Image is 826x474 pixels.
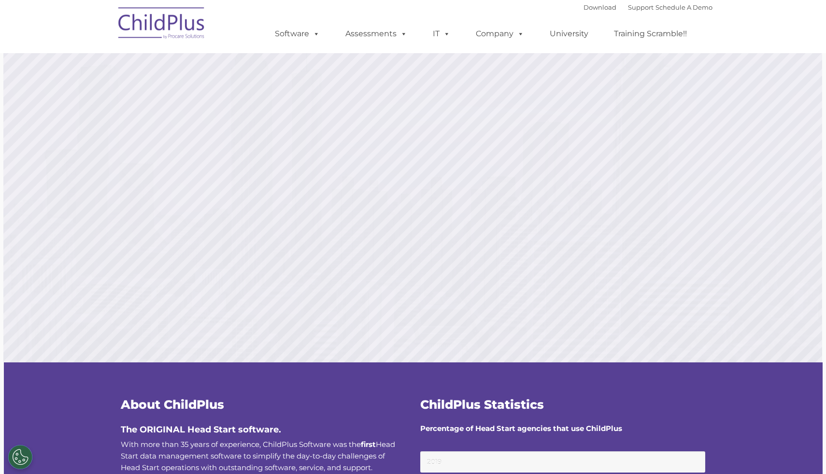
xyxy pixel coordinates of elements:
a: Software [265,24,329,43]
span: ChildPlus Statistics [420,397,544,412]
span: With more than 35 years of experience, ChildPlus Software was the Head Start data management soft... [121,440,395,472]
a: University [540,24,598,43]
a: Company [466,24,534,43]
span: About ChildPlus [121,397,224,412]
a: Download [584,3,616,11]
strong: Percentage of Head Start agencies that use ChildPlus [420,424,622,433]
b: first [361,440,376,449]
small: 2019 [420,451,705,473]
a: Training Scramble!! [604,24,697,43]
a: Schedule A Demo [655,3,712,11]
a: Learn More [560,230,697,266]
a: Support [628,3,654,11]
span: The ORIGINAL Head Start software. [121,424,281,435]
a: IT [423,24,460,43]
a: Assessments [336,24,417,43]
button: Cookies Settings [8,445,32,469]
img: ChildPlus by Procare Solutions [114,0,210,49]
font: | [584,3,712,11]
